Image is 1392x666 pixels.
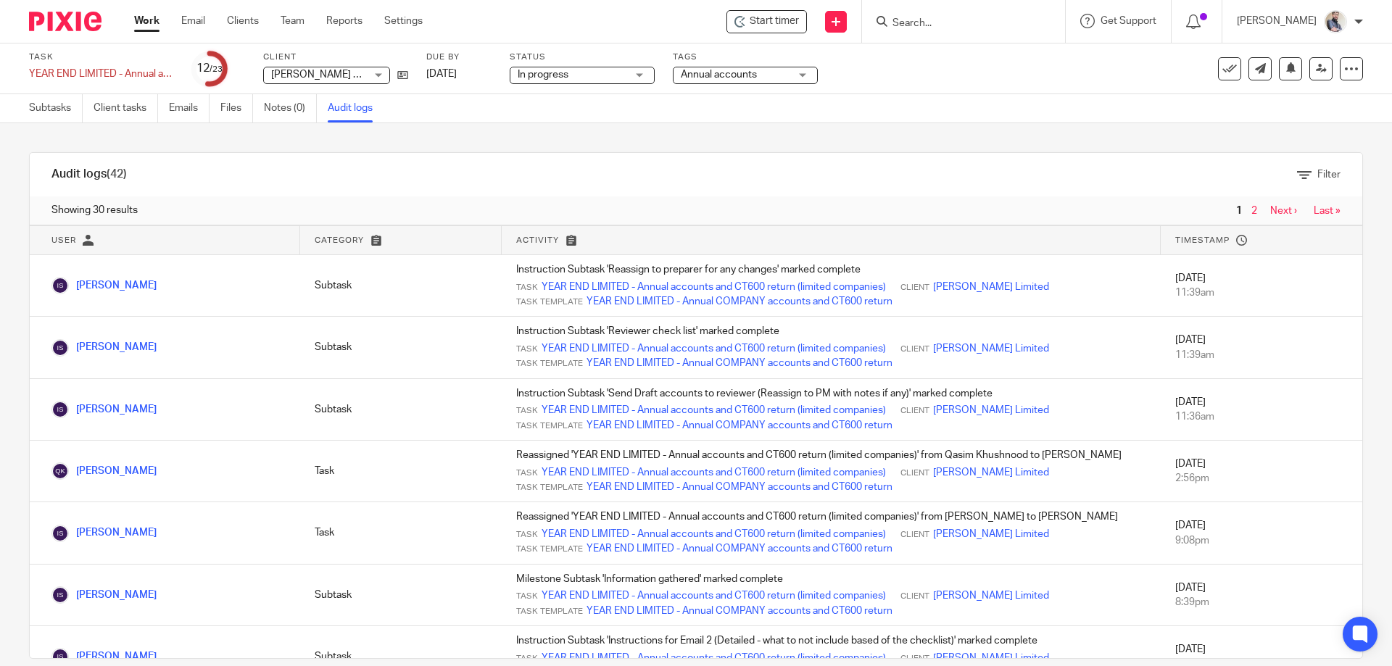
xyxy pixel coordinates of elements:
[300,441,502,502] td: Task
[1175,286,1348,300] div: 11:39am
[271,70,387,80] span: [PERSON_NAME] Limited
[516,282,538,294] span: Task
[51,590,157,600] a: [PERSON_NAME]
[1161,502,1362,564] td: [DATE]
[900,529,929,541] span: Client
[328,94,384,122] a: Audit logs
[263,51,408,63] label: Client
[1270,206,1297,216] a: Next ›
[516,296,583,308] span: Task Template
[542,527,886,541] a: YEAR END LIMITED - Annual accounts and CT600 return (limited companies)
[542,341,886,356] a: YEAR END LIMITED - Annual accounts and CT600 return (limited companies)
[542,403,886,417] a: YEAR END LIMITED - Annual accounts and CT600 return (limited companies)
[51,401,69,418] img: Inam Satti
[1175,236,1230,244] span: Timestamp
[51,586,69,604] img: Inam Satti
[1232,202,1246,220] span: 1
[587,604,892,618] a: YEAR END LIMITED - Annual COMPANY accounts and CT600 return
[900,344,929,355] span: Client
[29,51,174,63] label: Task
[587,356,892,370] a: YEAR END LIMITED - Annual COMPANY accounts and CT600 return
[900,405,929,417] span: Client
[516,529,538,541] span: Task
[210,65,223,73] small: /23
[1161,441,1362,502] td: [DATE]
[227,14,259,28] a: Clients
[587,418,892,433] a: YEAR END LIMITED - Annual COMPANY accounts and CT600 return
[1251,206,1257,216] a: 2
[426,51,492,63] label: Due by
[502,502,1161,564] td: Reassigned 'YEAR END LIMITED - Annual accounts and CT600 return (limited companies)' from [PERSON...
[900,467,929,479] span: Client
[516,591,538,602] span: Task
[300,502,502,564] td: Task
[750,14,799,29] span: Start timer
[673,51,818,63] label: Tags
[51,525,69,542] img: Inam Satti
[516,420,583,432] span: Task Template
[1317,170,1341,180] span: Filter
[502,317,1161,378] td: Instruction Subtask 'Reviewer check list' marked complete
[933,527,1049,541] a: [PERSON_NAME] Limited
[516,606,583,617] span: Task Template
[933,341,1049,356] a: [PERSON_NAME] Limited
[1161,255,1362,317] td: [DATE]
[426,69,457,79] span: [DATE]
[1175,409,1348,424] div: 11:36am
[933,403,1049,417] a: [PERSON_NAME] Limited
[516,236,559,244] span: Activity
[181,14,205,28] a: Email
[900,653,929,665] span: Client
[1314,206,1341,216] a: Last »
[681,70,757,80] span: Annual accounts
[134,14,159,28] a: Work
[384,14,423,28] a: Settings
[502,564,1161,625] td: Milestone Subtask 'Information gathered' marked complete
[51,528,157,538] a: [PERSON_NAME]
[933,280,1049,294] a: [PERSON_NAME] Limited
[51,652,157,662] a: [PERSON_NAME]
[1175,595,1348,609] div: 8:39pm
[1101,16,1156,26] span: Get Support
[1175,471,1348,486] div: 2:56pm
[1161,317,1362,378] td: [DATE]
[516,653,538,665] span: Task
[196,60,223,77] div: 12
[1161,564,1362,625] td: [DATE]
[315,236,364,244] span: Category
[542,588,886,603] a: YEAR END LIMITED - Annual accounts and CT600 return (limited companies)
[542,465,886,480] a: YEAR END LIMITED - Annual accounts and CT600 return (limited companies)
[29,67,174,81] div: YEAR END LIMITED - Annual accounts and CT600 return (limited companies)
[51,339,69,357] img: Inam Satti
[726,10,807,33] div: Langham Ohea Limited - YEAR END LIMITED - Annual accounts and CT600 return (limited companies)
[542,651,886,665] a: YEAR END LIMITED - Annual accounts and CT600 return (limited companies)
[326,14,362,28] a: Reports
[51,342,157,352] a: [PERSON_NAME]
[300,564,502,625] td: Subtask
[933,588,1049,603] a: [PERSON_NAME] Limited
[1175,348,1348,362] div: 11:39am
[29,94,83,122] a: Subtasks
[542,280,886,294] a: YEAR END LIMITED - Annual accounts and CT600 return (limited companies)
[51,280,157,291] a: [PERSON_NAME]
[516,467,538,479] span: Task
[300,255,502,317] td: Subtask
[51,404,157,415] a: [PERSON_NAME]
[169,94,210,122] a: Emails
[900,282,929,294] span: Client
[1232,205,1341,217] nav: pager
[516,544,583,555] span: Task Template
[587,480,892,494] a: YEAR END LIMITED - Annual COMPANY accounts and CT600 return
[94,94,158,122] a: Client tasks
[510,51,655,63] label: Status
[587,541,892,556] a: YEAR END LIMITED - Annual COMPANY accounts and CT600 return
[933,651,1049,665] a: [PERSON_NAME] Limited
[518,70,568,80] span: In progress
[300,317,502,378] td: Subtask
[264,94,317,122] a: Notes (0)
[51,203,138,217] span: Showing 30 results
[51,462,69,480] img: Qasim Khushnood
[900,591,929,602] span: Client
[502,441,1161,502] td: Reassigned 'YEAR END LIMITED - Annual accounts and CT600 return (limited companies)' from Qasim K...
